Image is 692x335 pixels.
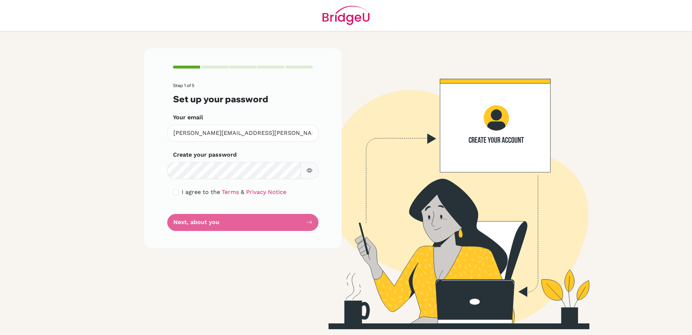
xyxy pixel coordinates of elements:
[246,189,286,195] a: Privacy Notice
[173,83,194,88] span: Step 1 of 5
[241,189,244,195] span: &
[173,113,203,122] label: Your email
[222,189,239,195] a: Terms
[173,94,313,104] h3: Set up your password
[167,125,318,142] input: Insert your email*
[173,150,237,159] label: Create your password
[182,189,220,195] span: I agree to the
[243,48,655,329] img: Create your account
